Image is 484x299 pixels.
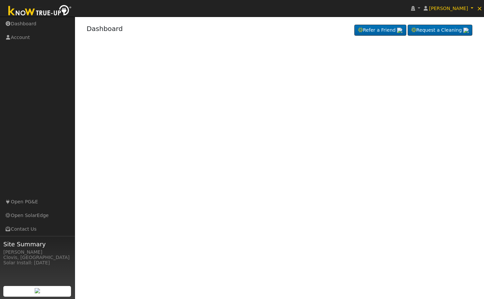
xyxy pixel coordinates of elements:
span: × [477,4,482,12]
div: Clovis, [GEOGRAPHIC_DATA] [3,254,71,261]
a: Request a Cleaning [408,25,472,36]
img: retrieve [463,28,469,33]
img: retrieve [397,28,402,33]
a: Refer a Friend [354,25,406,36]
div: Solar Install: [DATE] [3,259,71,266]
a: Dashboard [87,25,123,33]
span: Site Summary [3,240,71,249]
div: [PERSON_NAME] [3,249,71,256]
img: retrieve [35,288,40,293]
span: [PERSON_NAME] [429,6,468,11]
img: Know True-Up [5,4,75,19]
